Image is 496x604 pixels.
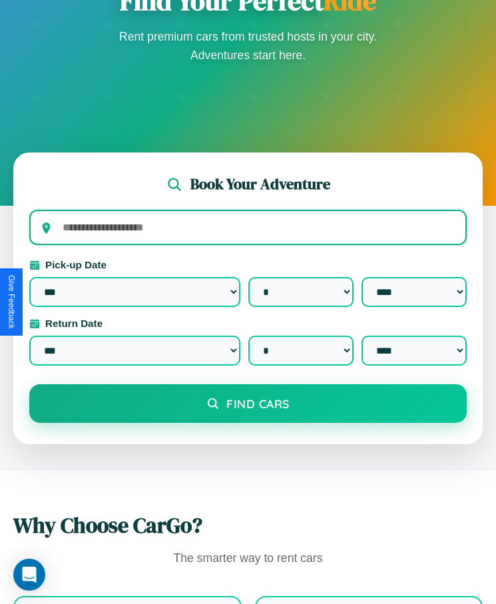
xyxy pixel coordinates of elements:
div: Give Feedback [7,275,16,329]
p: The smarter way to rent cars [13,548,483,569]
label: Pick-up Date [29,259,467,270]
label: Return Date [29,318,467,329]
h2: Book Your Adventure [190,174,330,194]
p: Rent premium cars from trusted hosts in your city. Adventures start here. [115,27,381,65]
h2: Why Choose CarGo? [13,511,483,540]
button: Find Cars [29,384,467,423]
div: Open Intercom Messenger [13,559,45,591]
